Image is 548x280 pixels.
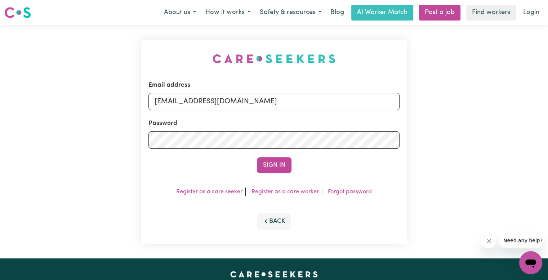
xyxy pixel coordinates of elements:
span: Need any help? [4,5,44,11]
a: Find workers [466,5,516,21]
iframe: Message from company [499,232,542,248]
a: Careseekers logo [4,4,31,21]
img: Careseekers logo [4,6,31,19]
label: Email address [148,81,190,90]
a: Register as a care worker [251,189,319,195]
a: Register as a care seeker [176,189,242,195]
button: About us [159,5,201,20]
a: AI Worker Match [351,5,413,21]
a: Post a job [419,5,460,21]
button: Safety & resources [255,5,326,20]
a: Forgot password [328,189,372,195]
a: Login [519,5,544,21]
label: Password [148,119,177,128]
button: Back [257,213,291,229]
button: How it works [201,5,255,20]
a: Blog [326,5,348,21]
a: Careseekers home page [230,271,318,277]
input: Email address [148,93,400,110]
iframe: Close message [482,234,496,248]
iframe: Button to launch messaging window [519,251,542,274]
button: Sign In [257,157,291,173]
